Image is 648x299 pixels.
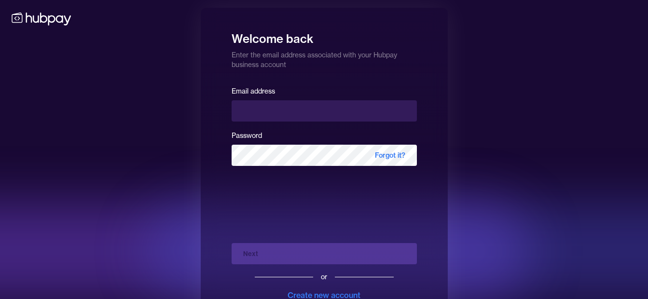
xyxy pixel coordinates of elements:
[232,131,262,140] label: Password
[321,272,327,282] div: or
[232,46,417,69] p: Enter the email address associated with your Hubpay business account
[232,25,417,46] h1: Welcome back
[363,145,417,166] span: Forgot it?
[232,87,275,95] label: Email address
